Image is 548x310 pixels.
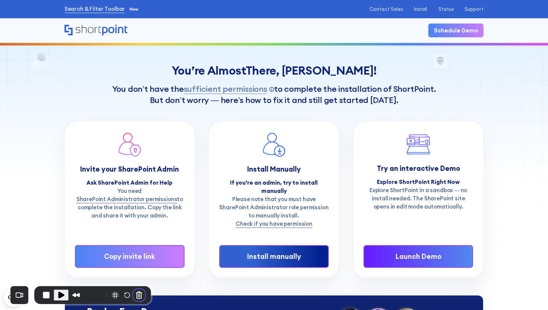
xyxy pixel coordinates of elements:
div: Launch Demo [375,251,461,262]
a: Status [438,6,454,12]
div: Schedule Demo [434,26,478,35]
a: Check if you have permission [236,220,312,228]
a: SharePoint Administrator permissions [76,195,177,203]
div: Copy invite link [87,251,173,262]
strong: If you're an admin, try to install manually [230,179,318,194]
strong: Ask SharePoint Admin for Help [86,179,173,186]
span: sufficient permissions [184,83,267,95]
strong: Try an interactive Demo [377,164,460,173]
a: Launch Demo [363,245,473,268]
p: Please note that you must have SharePoint Administrator role permission to manually install. [219,195,328,228]
a: Home [64,25,128,37]
strong: Install Manually [247,165,301,173]
a: Contact Sales [369,6,403,12]
a: Install [414,6,427,12]
h1: You don’t have the to complete the installation of ShortPoint. But don’t worry — here’s how to fi... [64,83,484,105]
span: There, [PERSON_NAME] [246,63,374,78]
button: Open CMP widget [4,288,22,306]
a: Support [464,6,484,12]
strong: Explore ShortPoint Right Now [377,178,460,185]
a: Install manually [219,245,328,268]
a: Search & Filter Toolbar [64,5,125,13]
p: You need to complete the installation. Copy the link and share it with your admin. [75,187,184,220]
div: You’re Almost ! [64,64,484,77]
a: Schedule Demo [428,24,484,37]
strong: Invite your SharePoint Admin [80,165,179,173]
iframe: Chat Widget [414,223,548,310]
p: Explore ShortPoint in a sandbox — no install needed. The SharePoint site opens in edit mode autom... [363,186,473,211]
div: Install manually [231,251,317,262]
a: Copy invite link [75,245,184,268]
